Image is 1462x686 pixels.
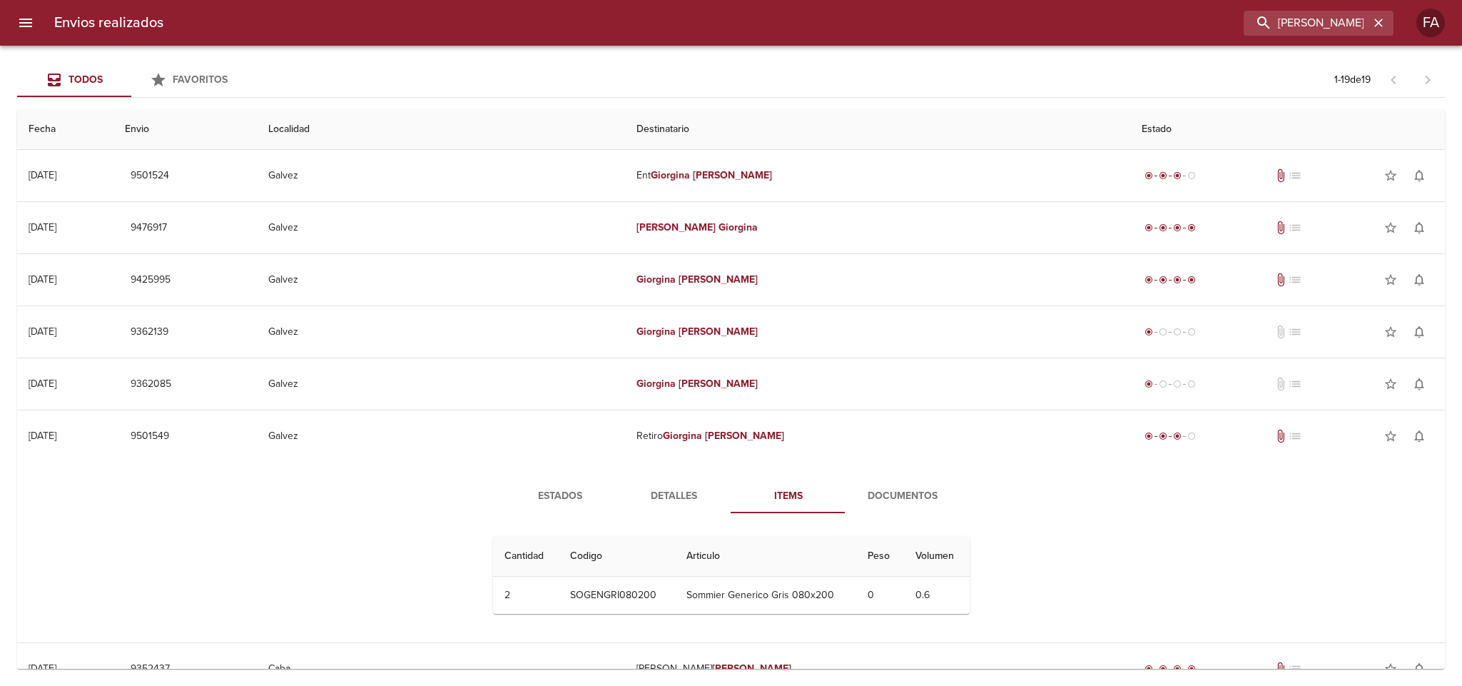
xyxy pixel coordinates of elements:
[257,109,625,150] th: Localidad
[679,273,758,286] em: [PERSON_NAME]
[1412,168,1426,183] span: notifications_none
[1159,380,1167,388] span: radio_button_unchecked
[719,221,758,233] em: Giorgina
[131,167,169,185] span: 9501524
[29,273,56,286] div: [DATE]
[131,375,171,393] span: 9362085
[9,6,43,40] button: menu
[131,219,167,237] span: 9476917
[1173,380,1182,388] span: radio_button_unchecked
[125,423,175,450] button: 9501549
[651,169,690,181] em: Giorgina
[1130,109,1445,150] th: Estado
[131,428,169,445] span: 9501549
[856,577,904,614] td: 0
[1288,662,1302,676] span: No tiene pedido asociado
[1173,276,1182,284] span: radio_button_checked
[625,109,1130,150] th: Destinatario
[29,169,56,181] div: [DATE]
[1173,223,1182,232] span: radio_button_checked
[1173,171,1182,180] span: radio_button_checked
[1144,380,1153,388] span: radio_button_checked
[1334,73,1371,87] p: 1 - 19 de 19
[1274,325,1288,339] span: No tiene documentos adjuntos
[1376,318,1405,346] button: Agregar a favoritos
[1288,273,1302,287] span: No tiene pedido asociado
[125,215,173,241] button: 9476917
[663,430,702,442] em: Giorgina
[1244,11,1369,36] input: buscar
[68,74,103,86] span: Todos
[1288,168,1302,183] span: No tiene pedido asociado
[1142,325,1199,339] div: Generado
[1187,223,1196,232] span: radio_button_checked
[493,577,559,614] td: 2
[1411,63,1445,97] span: Pagina siguiente
[636,221,716,233] em: [PERSON_NAME]
[1144,665,1153,673] span: radio_button_checked
[17,109,113,150] th: Fecha
[1274,377,1288,391] span: No tiene documentos adjuntos
[904,577,970,614] td: 0.6
[636,326,676,338] em: Giorgina
[1288,377,1302,391] span: No tiene pedido asociado
[1159,328,1167,336] span: radio_button_unchecked
[1412,325,1426,339] span: notifications_none
[904,536,970,577] th: Volumen
[1405,161,1433,190] button: Activar notificaciones
[559,577,675,614] td: SOGENGRI080200
[29,378,56,390] div: [DATE]
[625,150,1130,201] td: Ent
[125,267,176,293] button: 9425995
[1142,168,1199,183] div: En viaje
[1142,273,1199,287] div: Entregado
[1288,221,1302,235] span: No tiene pedido asociado
[29,221,56,233] div: [DATE]
[503,479,960,513] div: Tabs detalle de guia
[1173,328,1182,336] span: radio_button_unchecked
[1288,429,1302,443] span: No tiene pedido asociado
[1376,161,1405,190] button: Agregar a favoritos
[1376,72,1411,86] span: Pagina anterior
[1159,432,1167,440] span: radio_button_checked
[1376,266,1405,294] button: Agregar a favoritos
[1159,171,1167,180] span: radio_button_checked
[1384,273,1398,287] span: star_border
[1376,370,1405,398] button: Agregar a favoritos
[693,169,772,181] em: [PERSON_NAME]
[29,430,56,442] div: [DATE]
[1187,432,1196,440] span: radio_button_unchecked
[1159,665,1167,673] span: radio_button_checked
[1376,655,1405,683] button: Agregar a favoritos
[854,488,951,505] span: Documentos
[257,150,625,201] td: Galvez
[1416,9,1445,37] div: FA
[1187,665,1196,673] span: radio_button_checked
[1187,328,1196,336] span: radio_button_unchecked
[257,358,625,410] td: Galvez
[1384,221,1398,235] span: star_border
[125,319,174,345] button: 9362139
[1187,276,1196,284] span: radio_button_checked
[1144,171,1153,180] span: radio_button_checked
[1405,318,1433,346] button: Activar notificaciones
[1412,662,1426,676] span: notifications_none
[54,11,163,34] h6: Envios realizados
[1376,422,1405,450] button: Agregar a favoritos
[675,536,856,577] th: Articulo
[1274,221,1288,235] span: Tiene documentos adjuntos
[131,271,171,289] span: 9425995
[257,306,625,358] td: Galvez
[1142,429,1199,443] div: En viaje
[512,488,609,505] span: Estados
[1288,325,1302,339] span: No tiene pedido asociado
[1142,377,1199,391] div: Generado
[29,326,56,338] div: [DATE]
[29,662,56,675] div: [DATE]
[131,323,168,341] span: 9362139
[1384,325,1398,339] span: star_border
[131,660,170,678] span: 9352437
[1274,429,1288,443] span: Tiene documentos adjuntos
[1405,266,1433,294] button: Activar notificaciones
[1376,213,1405,242] button: Agregar a favoritos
